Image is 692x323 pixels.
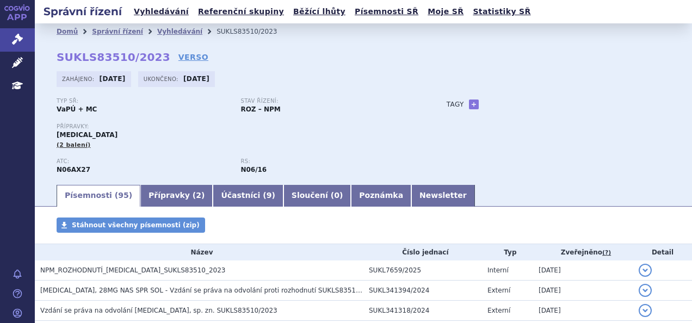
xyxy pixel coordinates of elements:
span: Stáhnout všechny písemnosti (zip) [72,221,200,229]
span: (2 balení) [57,141,91,148]
strong: SUKLS83510/2023 [57,51,170,64]
strong: ROZ – NPM [240,105,280,113]
a: VERSO [178,52,208,63]
span: Interní [487,266,509,274]
span: 0 [334,191,339,200]
th: Název [35,244,363,260]
button: detail [639,264,652,277]
td: [DATE] [533,281,633,301]
h2: Správní řízení [35,4,131,19]
p: Typ SŘ: [57,98,230,104]
td: SUKL341318/2024 [363,301,482,321]
a: Běžící lhůty [290,4,349,19]
a: Sloučení (0) [283,185,351,207]
th: Zveřejněno [533,244,633,260]
th: Detail [633,244,692,260]
span: 9 [267,191,272,200]
strong: esketamin [240,166,267,173]
span: Externí [487,287,510,294]
span: Vzdání se práva na odvolání SPRAVATO, sp. zn. SUKLS83510/2023 [40,307,277,314]
a: Newsletter [411,185,475,207]
strong: ESKETAMIN [57,166,90,173]
a: Poznámka [351,185,411,207]
strong: [DATE] [100,75,126,83]
button: detail [639,284,652,297]
a: + [469,100,479,109]
span: Zahájeno: [62,74,96,83]
a: Správní řízení [92,28,143,35]
span: Spravato, 28MG NAS SPR SOL - Vzdání se práva na odvolání proti rozhodnutí SUKLS83510/2023 [40,287,379,294]
a: Písemnosti (95) [57,185,140,207]
a: Stáhnout všechny písemnosti (zip) [57,218,205,233]
a: Písemnosti SŘ [351,4,422,19]
th: Typ [482,244,533,260]
span: 95 [118,191,128,200]
th: Číslo jednací [363,244,482,260]
p: Stav řízení: [240,98,413,104]
td: SUKL7659/2025 [363,260,482,281]
a: Účastníci (9) [213,185,283,207]
span: Externí [487,307,510,314]
a: Domů [57,28,78,35]
a: Vyhledávání [131,4,192,19]
strong: [DATE] [183,75,209,83]
td: SUKL341394/2024 [363,281,482,301]
a: Referenční skupiny [195,4,287,19]
button: detail [639,304,652,317]
p: RS: [240,158,413,165]
li: SUKLS83510/2023 [217,23,291,40]
strong: VaPÚ + MC [57,105,97,113]
a: Statistiky SŘ [469,4,534,19]
td: [DATE] [533,301,633,321]
span: NPM_ROZHODNUTÍ_SPRAVATO_SUKLS83510_2023 [40,266,225,274]
span: 2 [196,191,201,200]
a: Vyhledávání [157,28,202,35]
p: ATC: [57,158,230,165]
p: Přípravky: [57,123,425,130]
h3: Tagy [447,98,464,111]
a: Přípravky (2) [140,185,213,207]
span: [MEDICAL_DATA] [57,131,118,139]
span: Ukončeno: [144,74,181,83]
abbr: (?) [602,249,611,257]
td: [DATE] [533,260,633,281]
a: Moje SŘ [424,4,467,19]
